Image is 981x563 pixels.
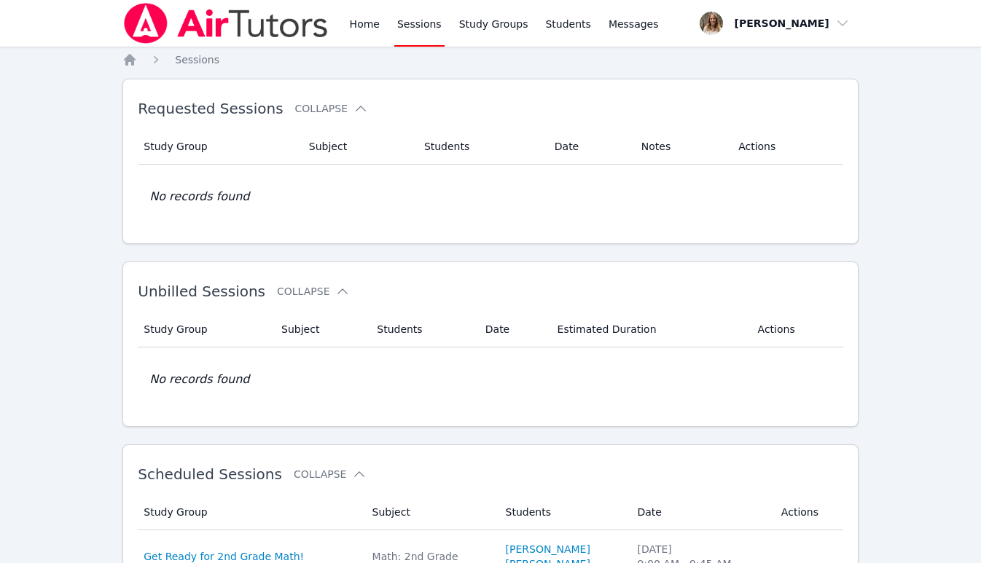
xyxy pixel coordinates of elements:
button: Collapse [295,101,368,116]
button: Collapse [294,467,367,481]
img: Air Tutors [122,3,329,44]
th: Date [477,312,549,347]
th: Students [415,129,546,165]
th: Notes [633,129,730,165]
span: Unbilled Sessions [138,283,265,300]
span: Messages [609,17,659,31]
th: Date [628,495,772,530]
a: Sessions [175,52,219,67]
a: [PERSON_NAME] [506,542,590,556]
span: Scheduled Sessions [138,465,282,483]
th: Actions [773,495,843,530]
th: Study Group [138,312,273,347]
td: No records found [138,165,843,229]
th: Subject [364,495,497,530]
span: Requested Sessions [138,100,283,117]
th: Study Group [138,495,363,530]
th: Date [546,129,633,165]
th: Actions [749,312,843,347]
th: Subject [300,129,415,165]
nav: Breadcrumb [122,52,859,67]
th: Study Group [138,129,300,165]
th: Estimated Duration [549,312,749,347]
th: Students [497,495,629,530]
th: Subject [273,312,368,347]
span: Sessions [175,54,219,66]
th: Actions [730,129,843,165]
td: No records found [138,347,843,412]
button: Collapse [277,284,350,299]
th: Students [368,312,477,347]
